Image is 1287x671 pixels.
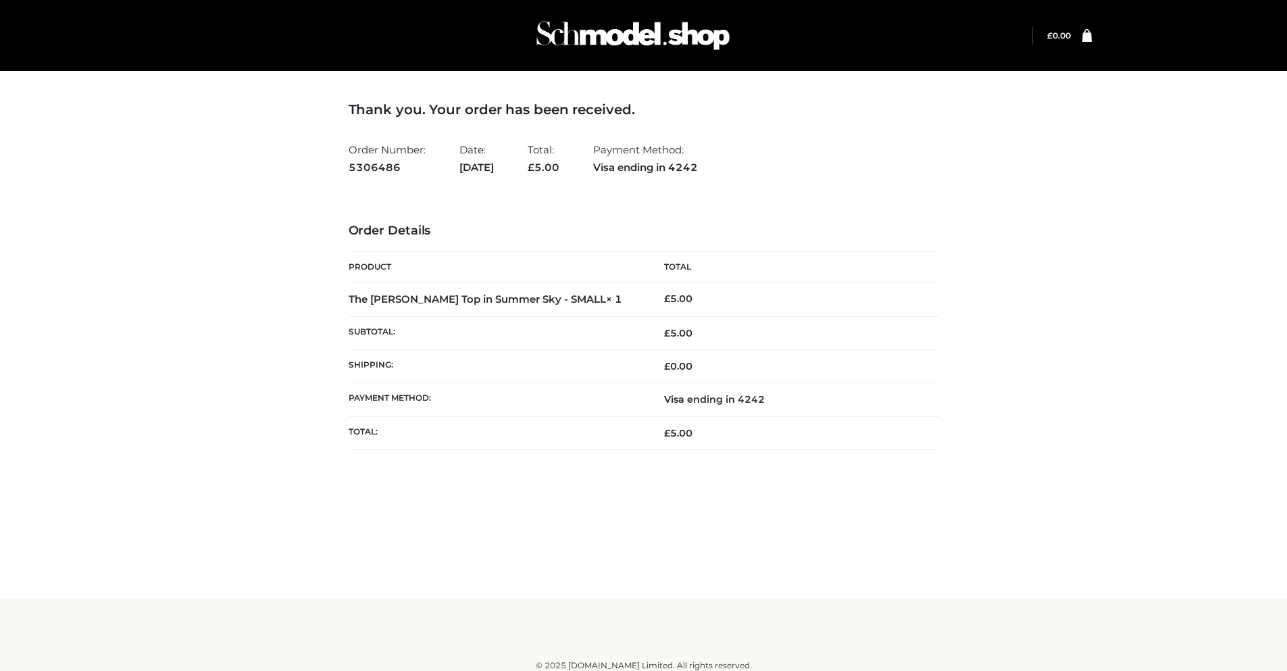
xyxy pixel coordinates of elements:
[1047,30,1071,41] bdi: 0.00
[606,293,622,305] strong: × 1
[593,138,698,179] li: Payment Method:
[528,138,559,179] li: Total:
[664,293,670,305] span: £
[349,383,644,416] th: Payment method:
[459,138,494,179] li: Date:
[664,327,670,339] span: £
[528,161,559,174] span: 5.00
[349,350,644,383] th: Shipping:
[532,9,734,62] img: Schmodel Admin 964
[528,161,534,174] span: £
[349,416,644,449] th: Total:
[459,159,494,176] strong: [DATE]
[349,159,426,176] strong: 5306486
[349,101,939,118] h3: Thank you. Your order has been received.
[664,360,692,372] bdi: 0.00
[349,138,426,179] li: Order Number:
[593,159,698,176] strong: Visa ending in 4242
[664,293,692,305] bdi: 5.00
[349,224,939,239] h3: Order Details
[1047,30,1071,41] a: £0.00
[349,316,644,349] th: Subtotal:
[664,360,670,372] span: £
[1047,30,1053,41] span: £
[349,293,622,305] strong: The [PERSON_NAME] Top in Summer Sky - SMALL
[664,327,692,339] span: 5.00
[349,252,644,282] th: Product
[664,427,670,439] span: £
[644,252,939,282] th: Total
[664,427,692,439] span: 5.00
[644,383,939,416] td: Visa ending in 4242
